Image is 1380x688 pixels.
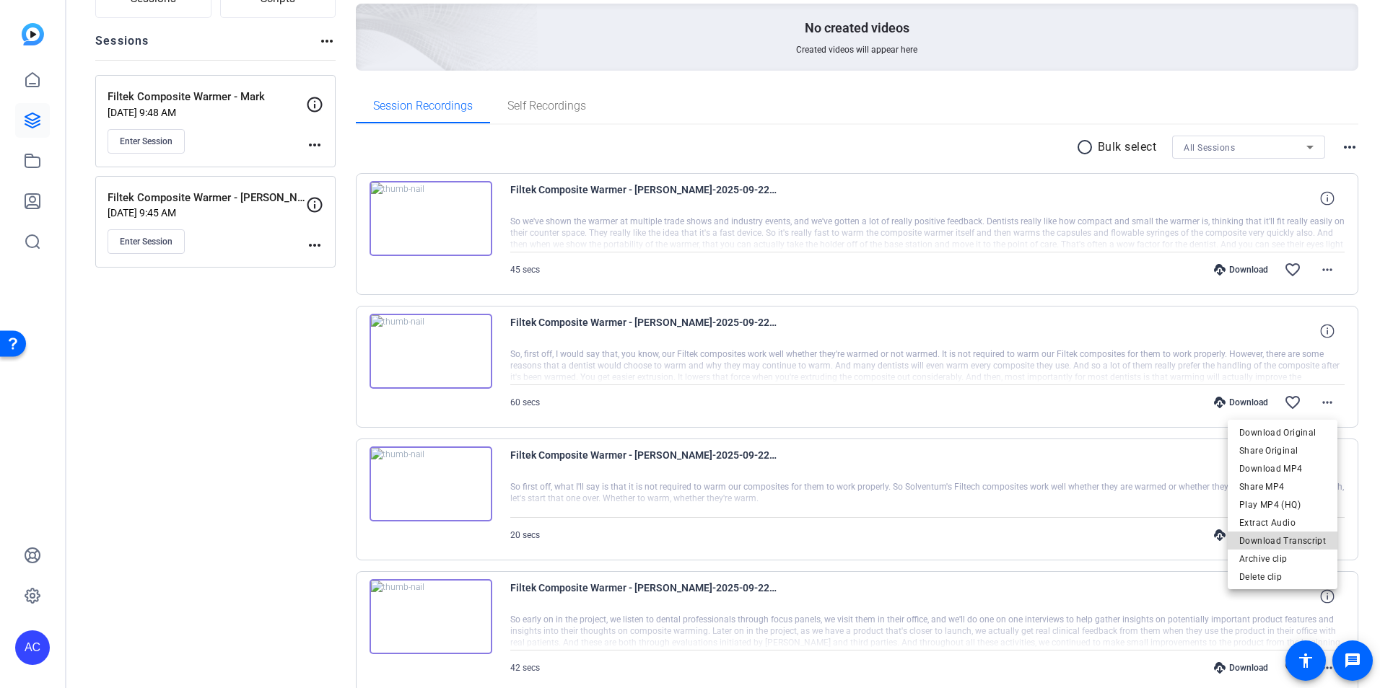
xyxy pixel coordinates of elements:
span: Download Original [1239,424,1326,441]
span: Delete clip [1239,568,1326,586]
span: Archive clip [1239,550,1326,568]
span: Share MP4 [1239,478,1326,495]
span: Extract Audio [1239,514,1326,532]
span: Download Transcript [1239,532,1326,550]
span: Download MP4 [1239,460,1326,477]
span: Share Original [1239,442,1326,459]
span: Play MP4 (HQ) [1239,496,1326,513]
